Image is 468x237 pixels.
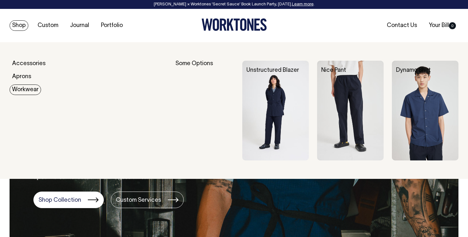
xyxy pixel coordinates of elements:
[426,20,458,31] a: Your Bill0
[449,22,456,29] span: 0
[10,58,48,69] a: Accessories
[317,61,384,160] img: Nice Pant
[6,2,462,7] div: [PERSON_NAME] × Worktones ‘Secret Sauce’ Book Launch Party, [DATE]. .
[396,68,431,73] a: Dynamo Shirt
[392,61,458,160] img: Dynamo Shirt
[10,20,28,31] a: Shop
[35,20,61,31] a: Custom
[384,20,420,31] a: Contact Us
[242,61,309,160] img: Unstructured Blazer
[98,20,125,31] a: Portfolio
[33,192,104,208] a: Shop Collection
[10,85,41,95] a: Workwear
[321,68,346,73] a: Nice Pant
[111,192,184,208] a: Custom Services
[292,3,314,6] a: Learn more
[67,20,92,31] a: Journal
[10,71,34,82] a: Aprons
[246,68,299,73] a: Unstructured Blazer
[175,61,234,160] div: Some Options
